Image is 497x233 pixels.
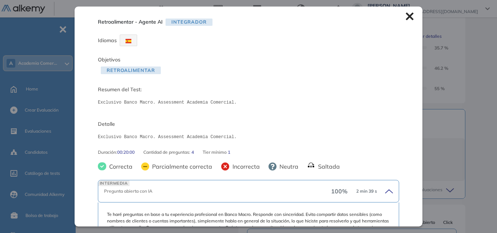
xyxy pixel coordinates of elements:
span: Objetivos [98,56,120,63]
span: Retroalimentar - Agente AI [98,18,163,26]
span: Neutra [277,162,298,171]
span: Incorrecta [230,162,260,171]
span: Duración : [98,149,117,156]
span: 1 [228,149,230,156]
span: Correcta [106,162,132,171]
span: Saltada [315,162,340,171]
span: Cantidad de preguntas: [143,149,191,156]
pre: Exclusivo Banco Macro. Assessment Academia Comercial. [98,99,399,106]
div: Widget de chat [461,198,497,233]
iframe: Chat Widget [461,198,497,233]
span: 00:20:00 [117,149,135,156]
span: Detalle [98,120,399,128]
span: 100 % [331,187,347,196]
span: INTERMEDIA [98,180,130,186]
span: Idiomas [98,37,117,44]
div: Pregunta abierta con IA [104,188,331,194]
pre: Exclusivo Banco Macro. Assessment Academia Comercial. [98,134,399,140]
span: Retroalimentar [101,67,161,74]
img: ESP [126,39,131,43]
span: 4 [191,149,194,156]
span: 2 min 39 s [356,188,377,194]
span: Resumen del Test: [98,86,399,93]
span: Tier mínimo [203,149,228,156]
span: Integrador [166,19,212,26]
span: Parcialmente correcta [149,162,212,171]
